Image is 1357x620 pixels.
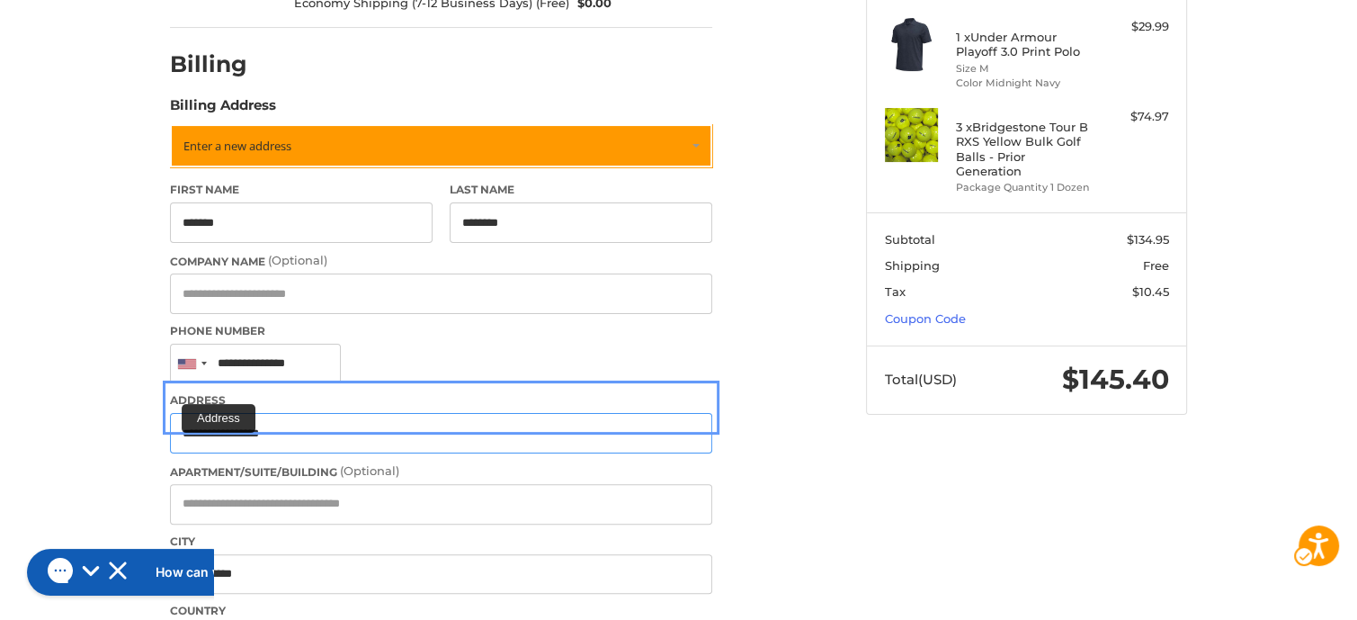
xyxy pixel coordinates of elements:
[170,274,712,314] input: Company Name (Optional)
[170,50,275,78] h2: Billing
[956,61,1094,76] li: Size M
[885,258,940,273] span: Shipping
[956,120,1094,178] h4: 3 x Bridgestone Tour B RXS Yellow Bulk Golf Balls - Prior Generation
[170,182,433,198] label: First Name
[885,284,906,299] span: Tax
[170,95,276,124] legend: Billing Address
[268,253,327,267] small: (Optional)
[18,543,214,602] iframe: Iframe | Gorgias live chat messenger
[1098,18,1169,36] div: $29.99
[1143,258,1169,273] span: Free
[885,311,966,326] a: Coupon Code
[170,202,433,243] input: First Name
[170,463,712,481] label: Apartment/Suite/Building
[1132,284,1169,299] span: $10.45
[952,485,1357,620] iframe: Google Iframe
[450,182,712,198] label: Last Name
[956,76,1094,91] li: Color Midnight Navy
[1280,562,1357,620] iframe: Google Iframe
[170,392,712,409] label: Address
[170,124,712,167] a: Enter a new address
[170,49,275,81] div: Billing
[183,138,291,154] span: Enter a new address
[170,344,341,384] input: Phone Number. +1 201-555-0123
[170,252,712,270] label: Company Name
[170,484,712,525] input: Apartment/Suite/Building (Optional)
[170,603,712,619] label: Country
[885,371,957,388] span: Total (USD)
[885,232,935,247] span: Subtotal
[340,463,399,478] small: (Optional)
[956,180,1094,195] li: Package Quantity 1 Dozen
[1098,108,1169,126] div: $74.97
[956,30,1094,59] h4: 1 x Under Armour Playoff 3.0 Print Polo
[170,413,712,454] input: Address
[170,534,712,550] label: City
[1127,232,1169,247] span: $134.95
[170,323,712,339] label: Phone Number
[171,345,212,383] div: United States: +1
[450,202,712,243] input: Last Name
[170,554,712,595] input: City
[9,6,218,53] button: How can we help?
[138,21,249,39] h1: How can we help?
[1062,363,1169,396] span: $145.40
